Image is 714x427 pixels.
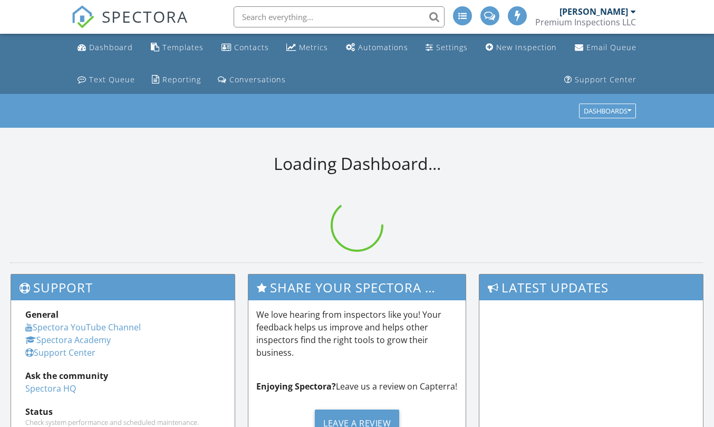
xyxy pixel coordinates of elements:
div: Templates [162,42,204,52]
a: Spectora HQ [25,383,76,394]
a: Conversations [214,70,290,90]
a: Spectora YouTube Channel [25,321,141,333]
h3: Share Your Spectora Experience [248,274,466,300]
p: Leave us a review on Capterra! [256,380,458,393]
div: Automations [358,42,408,52]
div: Reporting [162,74,201,84]
div: Contacts [234,42,269,52]
img: The Best Home Inspection Software - Spectora [71,5,94,29]
div: Settings [436,42,468,52]
a: Spectora Academy [25,334,111,346]
div: New Inspection [496,42,557,52]
div: Ask the community [25,369,220,382]
a: Dashboard [73,38,137,58]
div: Conversations [229,74,286,84]
a: Reporting [148,70,205,90]
a: Text Queue [73,70,139,90]
div: Check system performance and scheduled maintenance. [25,418,220,426]
div: Text Queue [89,74,135,84]
a: Contacts [217,38,273,58]
div: Metrics [299,42,328,52]
h3: Latest Updates [479,274,703,300]
span: SPECTORA [102,5,188,27]
div: Status [25,405,220,418]
p: We love hearing from inspectors like you! Your feedback helps us improve and helps other inspecto... [256,308,458,359]
a: Email Queue [571,38,641,58]
div: Support Center [575,74,636,84]
a: SPECTORA [71,14,188,36]
div: Dashboards [584,108,631,115]
a: New Inspection [481,38,561,58]
a: Support Center [25,347,95,358]
strong: Enjoying Spectora? [256,381,336,392]
a: Templates [147,38,208,58]
div: Premium Inspections LLC [535,17,636,27]
button: Dashboards [579,104,636,119]
div: Dashboard [89,42,133,52]
input: Search everything... [234,6,445,27]
a: Settings [421,38,472,58]
div: [PERSON_NAME] [559,6,628,17]
strong: General [25,309,59,320]
a: Metrics [282,38,332,58]
h3: Support [11,274,235,300]
div: Email Queue [586,42,636,52]
a: Support Center [560,70,641,90]
a: Automations (Advanced) [342,38,412,58]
